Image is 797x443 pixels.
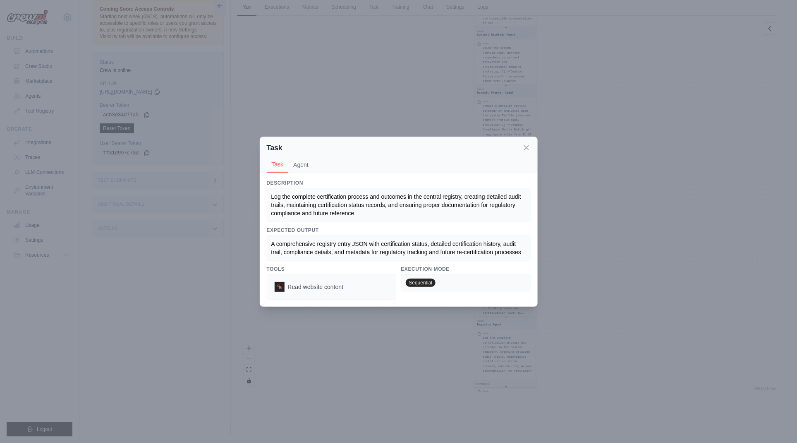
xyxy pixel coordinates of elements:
[271,241,522,255] span: A comprehensive registry entry JSON with certification status, detailed certification history, au...
[756,403,797,443] iframe: Chat Widget
[267,180,531,186] h3: Description
[288,157,314,173] button: Agent
[406,279,436,287] span: Sequential
[267,157,289,173] button: Task
[288,283,344,291] span: Read website content
[267,266,396,272] h3: Tools
[267,142,282,154] h2: Task
[267,227,531,234] h3: Expected Output
[271,193,523,217] span: Log the complete certification process and outcomes in the central registry, creating detailed au...
[401,266,531,272] h3: Execution Mode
